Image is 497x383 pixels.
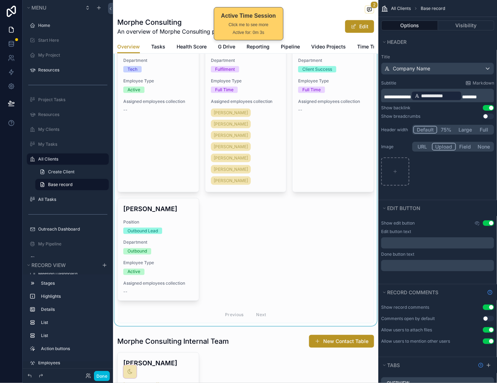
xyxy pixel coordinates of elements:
[38,97,105,103] label: Project Tasks
[381,220,415,226] label: Show edit button
[345,20,374,33] button: Edit
[381,144,409,150] label: Image
[393,65,430,72] span: Company Name
[41,333,103,338] label: List
[391,6,411,11] span: All Clients
[381,260,494,271] div: scrollable content
[221,22,276,28] div: Click me to see more
[381,63,494,75] button: Company Name
[381,105,410,111] div: Show backlink
[381,80,396,86] label: Subtitle
[38,112,105,117] a: Resources
[357,43,391,50] span: Time Tracking
[35,179,109,190] a: Base record
[23,274,113,361] div: scrollable content
[478,362,484,368] svg: Show help information
[25,3,81,13] button: Menu
[381,229,411,234] label: Edit button text
[48,182,72,187] span: Base record
[31,262,66,268] span: Record view
[421,6,445,11] span: Base record
[381,37,490,47] button: Header
[94,371,110,381] button: Done
[218,43,235,50] span: G Drive
[381,203,490,213] button: Edit button
[387,362,400,368] span: Tabs
[387,39,407,45] span: Header
[381,21,438,30] button: Options
[466,80,494,86] a: Markdown
[381,360,475,370] button: Tabs
[281,43,300,50] span: Pipeline
[381,251,414,257] label: Done button text
[247,43,270,50] span: Reporting
[117,17,231,27] h1: Morphe Consulting
[117,43,140,50] span: Overview
[437,126,455,134] button: 75%
[38,141,105,147] label: My Tasks
[177,40,207,54] a: Health Score
[48,169,75,175] span: Create Client
[41,320,103,325] label: List
[41,280,103,286] label: Stages
[381,237,494,249] div: scrollable content
[387,205,420,211] span: Edit button
[473,80,494,86] span: Markdown
[218,40,235,54] a: G Drive
[38,226,105,232] a: Outreach Dashboard
[413,126,437,134] button: Default
[438,21,495,30] button: Visibility
[247,40,270,54] a: Reporting
[381,288,484,297] button: Record comments
[151,40,165,54] a: Tasks
[38,156,105,162] label: All Clients
[381,338,450,344] div: Allow users to mention other users
[38,37,105,43] label: Start Here
[487,290,493,295] svg: Show help information
[381,54,494,60] label: Title
[25,260,97,270] button: Record view
[371,1,378,8] span: 2
[38,256,105,262] a: Lead Dashboard
[381,327,432,333] div: Allow users to attach files
[38,23,105,28] label: Home
[311,43,346,50] span: Video Projects
[38,127,105,132] label: My Clients
[311,40,346,54] a: Video Projects
[177,43,207,50] span: Health Score
[151,43,165,50] span: Tasks
[432,143,456,151] button: Upload
[456,143,475,151] button: Field
[381,89,494,102] div: scrollable content
[38,67,105,73] label: Resources
[35,166,109,178] a: Create Client
[117,27,231,36] span: An overview of Morphe Consulting project
[41,346,103,352] label: Action buttons
[381,304,429,310] div: Show record comments
[381,114,420,119] div: Show breadcrumbs
[221,12,276,20] div: Active Time Session
[41,294,103,299] label: Highlights
[117,40,140,54] a: Overview
[38,197,105,202] label: All Tasks
[221,29,276,36] div: Active for: 0m 3s
[38,52,105,58] label: My Project
[31,5,46,11] span: Menu
[474,143,493,151] button: None
[365,6,374,14] button: 2
[455,126,475,134] button: Large
[387,289,438,295] span: Record comments
[381,316,435,321] div: Comments open by default
[38,241,105,247] label: My Pipeline
[41,307,103,312] label: Details
[475,126,493,134] button: Full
